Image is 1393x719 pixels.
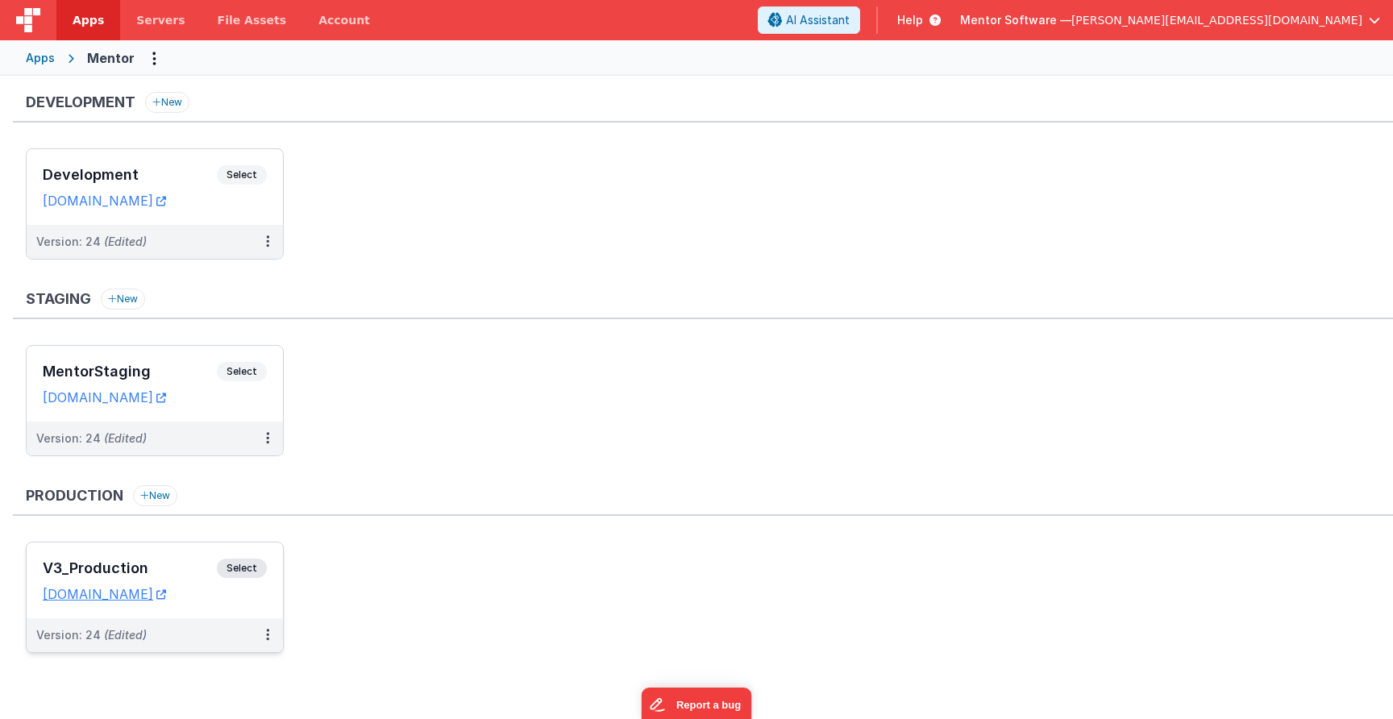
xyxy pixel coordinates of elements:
[104,628,147,642] span: (Edited)
[217,559,267,578] span: Select
[87,48,135,68] div: Mentor
[758,6,860,34] button: AI Assistant
[26,488,123,504] h3: Production
[26,50,55,66] div: Apps
[217,165,267,185] span: Select
[36,627,147,643] div: Version: 24
[145,92,189,113] button: New
[43,389,166,405] a: [DOMAIN_NAME]
[104,235,147,248] span: (Edited)
[43,586,166,602] a: [DOMAIN_NAME]
[43,167,217,183] h3: Development
[141,45,167,71] button: Options
[36,234,147,250] div: Version: 24
[133,485,177,506] button: New
[1071,12,1362,28] span: [PERSON_NAME][EMAIL_ADDRESS][DOMAIN_NAME]
[36,430,147,447] div: Version: 24
[43,364,217,380] h3: MentorStaging
[104,431,147,445] span: (Edited)
[960,12,1071,28] span: Mentor Software —
[43,560,217,576] h3: V3_Production
[101,289,145,310] button: New
[26,291,91,307] h3: Staging
[26,94,135,110] h3: Development
[786,12,850,28] span: AI Assistant
[136,12,185,28] span: Servers
[43,193,166,209] a: [DOMAIN_NAME]
[960,12,1380,28] button: Mentor Software — [PERSON_NAME][EMAIL_ADDRESS][DOMAIN_NAME]
[897,12,923,28] span: Help
[217,362,267,381] span: Select
[218,12,287,28] span: File Assets
[73,12,104,28] span: Apps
